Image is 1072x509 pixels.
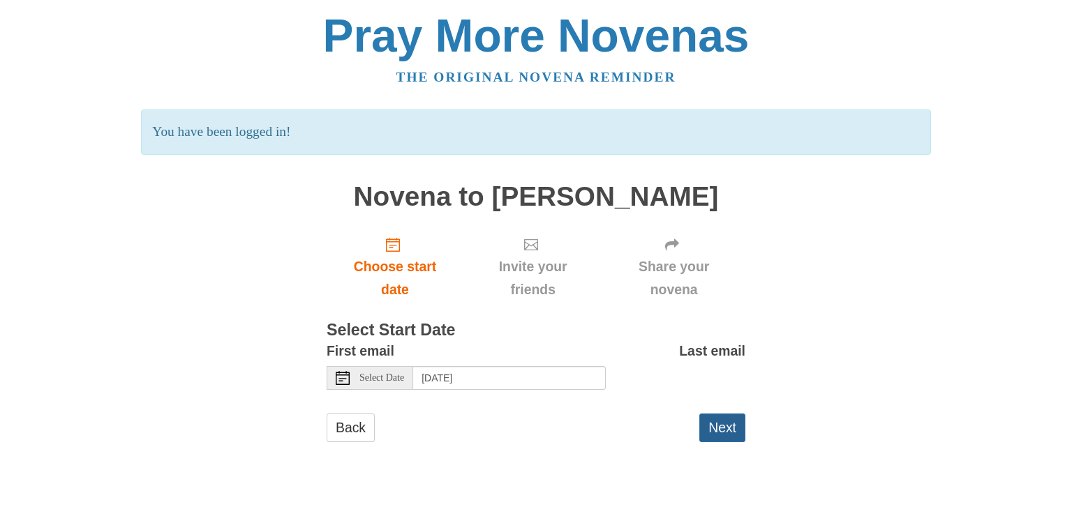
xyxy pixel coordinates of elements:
[327,225,463,308] a: Choose start date
[327,340,394,363] label: First email
[141,109,930,155] p: You have been logged in!
[327,413,375,442] a: Back
[413,366,606,390] input: Use the arrow keys to pick a date
[341,255,449,301] span: Choose start date
[699,413,745,442] button: Next
[396,70,676,84] a: The original novena reminder
[463,225,602,308] div: Click "Next" to confirm your start date first.
[616,255,731,301] span: Share your novena
[323,10,750,61] a: Pray More Novenas
[602,225,745,308] div: Click "Next" to confirm your start date first.
[327,182,745,212] h1: Novena to [PERSON_NAME]
[679,340,745,363] label: Last email
[359,373,404,383] span: Select Date
[477,255,588,301] span: Invite your friends
[327,321,745,340] h3: Select Start Date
